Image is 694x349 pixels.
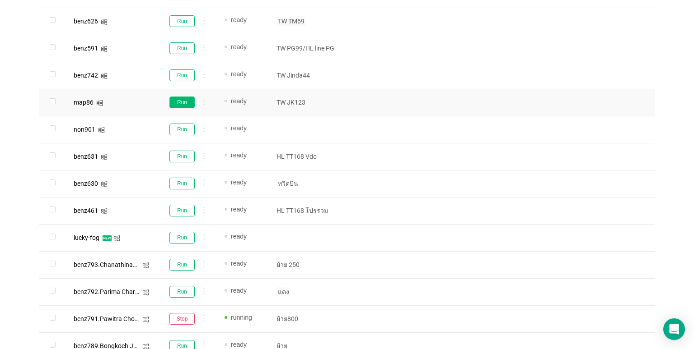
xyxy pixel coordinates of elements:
[277,179,300,188] span: ทวิตบิน
[277,314,342,323] p: ย้าย800
[101,208,108,215] i: icon: windows
[277,287,291,296] span: แดง
[169,15,195,27] button: Run
[169,178,195,189] button: Run
[169,313,195,325] button: Stop
[101,18,108,25] i: icon: windows
[74,261,168,268] span: benz793.Chanathinad Natapiwat
[231,70,247,78] span: ready
[74,72,98,78] div: benz742
[231,260,247,267] span: ready
[74,18,98,24] div: benz626
[101,181,108,188] i: icon: windows
[277,98,342,107] p: TW JK123
[74,234,99,241] div: lucky-fog
[169,124,195,135] button: Run
[98,127,105,133] i: icon: windows
[169,96,195,108] button: Run
[231,124,247,132] span: ready
[231,314,252,321] span: running
[113,235,120,242] i: icon: windows
[277,152,342,161] p: HL TT168 Vdo
[663,318,685,340] div: Open Intercom Messenger
[169,286,195,298] button: Run
[231,233,247,240] span: ready
[231,341,247,348] span: ready
[74,99,94,106] div: map86
[231,206,247,213] span: ready
[74,180,98,187] div: benz630
[277,71,342,80] p: TW Jinda44
[96,100,103,106] i: icon: windows
[142,262,149,269] i: icon: windows
[142,316,149,323] i: icon: windows
[74,288,153,295] span: benz792.Parima Chartpipak
[231,179,247,186] span: ready
[169,42,195,54] button: Run
[231,97,247,105] span: ready
[74,126,95,133] div: non901
[74,315,161,322] span: benz791.Pawitra Chotawanich
[169,205,195,216] button: Run
[169,259,195,271] button: Run
[101,46,108,52] i: icon: windows
[169,232,195,243] button: Run
[231,43,247,51] span: ready
[74,207,98,214] div: benz461
[277,44,342,53] p: TW PG99/HL line PG
[74,45,98,51] div: benz591
[277,260,342,269] p: ย้าย 250
[142,289,149,296] i: icon: windows
[101,154,108,161] i: icon: windows
[277,206,342,215] p: HL TT168 โปรรวม
[101,73,108,79] i: icon: windows
[74,153,98,160] div: benz631
[277,17,306,26] span: TW TM69
[231,16,247,23] span: ready
[169,69,195,81] button: Run
[231,152,247,159] span: ready
[231,287,247,294] span: ready
[169,151,195,162] button: Run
